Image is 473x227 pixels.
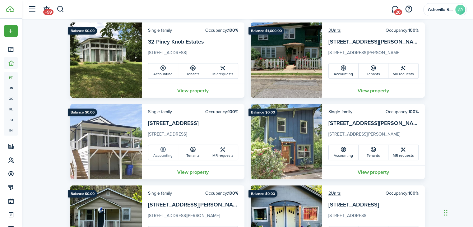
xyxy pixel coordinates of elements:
[386,27,419,34] card-header-right: Occupancy:
[386,109,419,115] card-header-right: Occupancy:
[4,93,18,104] a: oc
[388,63,418,78] a: MR requests
[248,109,277,116] ribbon: Balance $0.00
[205,109,238,115] card-header-right: Occupancy:
[148,145,178,160] a: Accounting
[148,38,204,46] a: 32 Piney Knob Estates
[148,49,238,59] card-description: [STREET_ADDRESS]
[403,4,414,15] button: Open resource center
[148,131,238,141] card-description: [STREET_ADDRESS]
[142,165,244,179] a: View property
[26,3,38,15] button: Open sidebar
[328,131,419,141] card-description: [STREET_ADDRESS][PERSON_NAME]
[57,4,64,15] button: Search
[68,109,97,116] ribbon: Balance $0.00
[205,190,238,197] card-header-right: Occupancy:
[148,63,178,78] a: Accounting
[4,25,18,37] button: Open menu
[40,2,52,17] a: Notifications
[70,104,142,179] img: Property avatar
[148,190,172,197] card-header-left: Single family
[328,27,341,34] a: 3Units
[386,190,419,197] card-header-right: Occupancy:
[148,212,238,222] card-description: [STREET_ADDRESS][PERSON_NAME]
[428,7,453,12] span: Asheville Rentals and Management
[328,212,419,222] card-description: [STREET_ADDRESS]
[148,109,172,115] card-header-left: Single family
[408,109,419,115] b: 100%
[329,145,359,160] a: Accounting
[322,165,425,179] a: View property
[442,197,473,227] iframe: Chat Widget
[251,22,322,98] img: Property avatar
[328,38,423,46] a: [STREET_ADDRESS][PERSON_NAME]
[228,27,238,34] b: 100%
[205,27,238,34] card-header-right: Occupancy:
[389,2,401,17] a: Messaging
[408,27,419,34] b: 100%
[70,22,142,98] img: Property avatar
[328,109,352,115] card-header-left: Single family
[228,190,238,197] b: 100%
[228,109,238,115] b: 100%
[251,104,322,179] img: Property avatar
[4,104,18,114] a: kl
[4,125,18,136] a: in
[148,27,172,34] card-header-left: Single family
[142,84,244,98] a: View property
[444,203,447,222] div: Drag
[408,190,419,197] b: 100%
[329,63,359,78] a: Accounting
[328,49,419,59] card-description: [STREET_ADDRESS][PERSON_NAME]
[248,190,277,197] ribbon: Balance $0.00
[4,83,18,93] a: un
[359,63,388,78] a: Tenants
[388,145,418,160] a: MR requests
[4,114,18,125] a: eq
[4,72,18,83] a: pt
[6,6,14,12] img: TenantCloud
[394,9,402,15] span: 26
[359,145,388,160] a: Tenants
[148,201,242,209] a: [STREET_ADDRESS][PERSON_NAME]
[328,201,379,209] a: [STREET_ADDRESS]
[178,145,208,160] a: Tenants
[68,190,97,197] ribbon: Balance $0.00
[148,119,199,127] a: [STREET_ADDRESS]
[455,5,465,15] avatar-text: AR
[322,84,425,98] a: View property
[328,190,341,197] a: 2Units
[208,145,238,160] a: MR requests
[208,63,238,78] a: MR requests
[248,27,284,35] ribbon: Balance $1,000.00
[328,119,423,127] a: [STREET_ADDRESS][PERSON_NAME]
[68,27,97,35] ribbon: Balance $0.00
[43,9,53,15] span: +99
[178,63,208,78] a: Tenants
